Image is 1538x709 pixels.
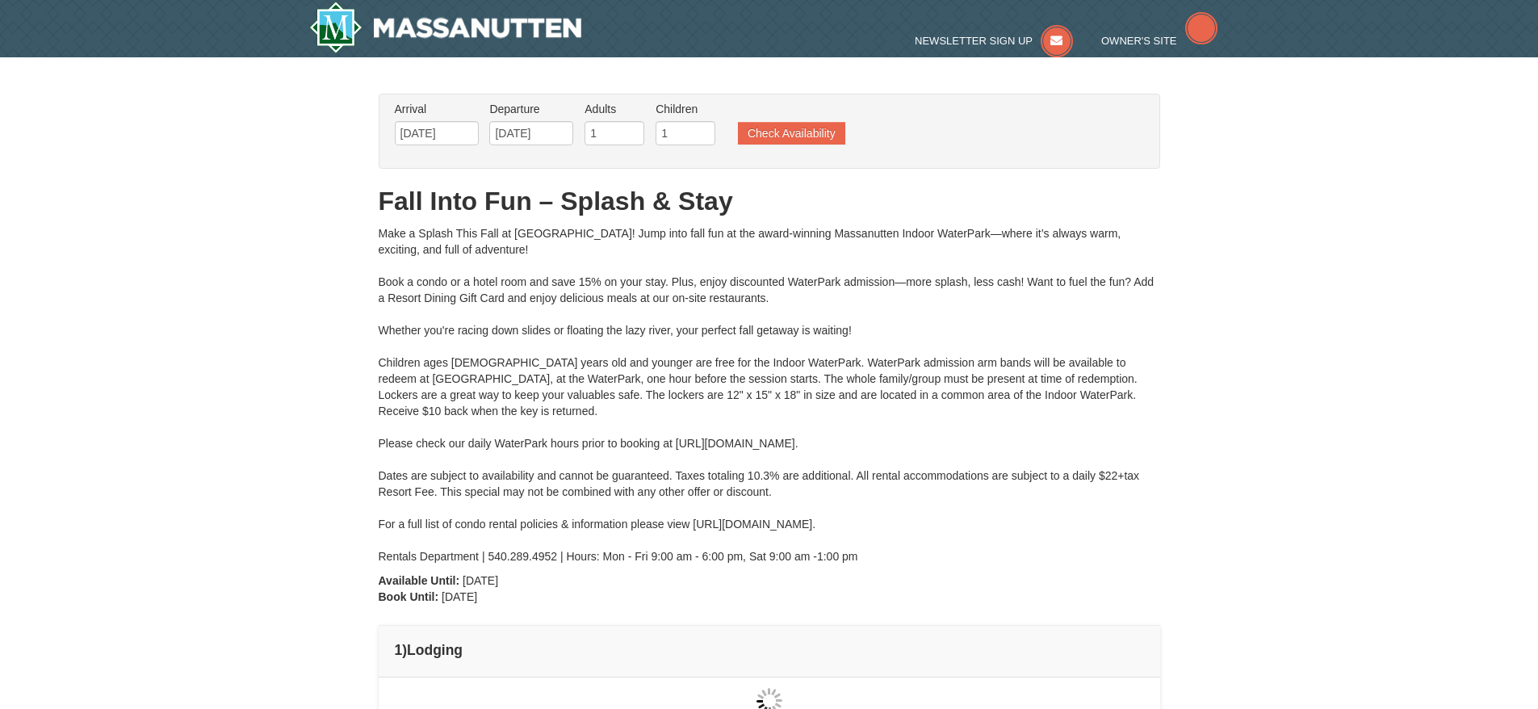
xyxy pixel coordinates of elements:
span: [DATE] [463,574,498,587]
strong: Book Until: [379,590,439,603]
label: Adults [585,101,644,117]
h4: 1 Lodging [395,642,1144,658]
label: Children [656,101,715,117]
a: Massanutten Resort [309,2,582,53]
span: [DATE] [442,590,477,603]
span: Newsletter Sign Up [915,35,1033,47]
div: Make a Splash This Fall at [GEOGRAPHIC_DATA]! Jump into fall fun at the award-winning Massanutten... [379,225,1160,564]
label: Arrival [395,101,479,117]
label: Departure [489,101,573,117]
span: ) [402,642,407,658]
a: Newsletter Sign Up [915,35,1073,47]
strong: Available Until: [379,574,460,587]
img: Massanutten Resort Logo [309,2,582,53]
h1: Fall Into Fun – Splash & Stay [379,185,1160,217]
span: Owner's Site [1101,35,1177,47]
button: Check Availability [738,122,845,145]
a: Owner's Site [1101,35,1217,47]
